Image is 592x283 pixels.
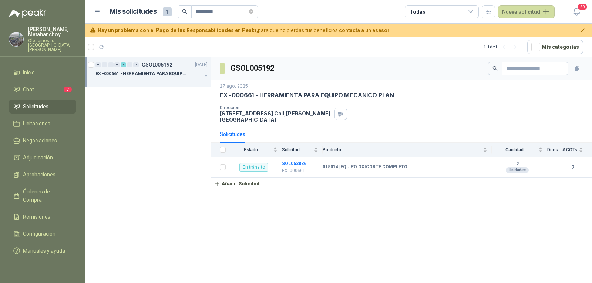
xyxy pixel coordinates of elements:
span: Adjudicación [23,154,53,162]
span: search [182,9,187,14]
span: Producto [323,147,481,152]
p: [STREET_ADDRESS] Cali , [PERSON_NAME][GEOGRAPHIC_DATA] [220,110,332,123]
div: 1 [121,62,126,67]
th: # COTs [562,143,592,157]
span: close-circle [249,8,253,15]
th: Docs [547,143,562,157]
a: 0 0 0 0 1 0 0 GSOL005192[DATE] EX -000661 - HERRAMIENTA PARA EQUIPO MECANICO PLAN [95,60,209,84]
a: contacta a un asesor [339,27,390,33]
span: 7 [64,87,72,92]
p: [PERSON_NAME] Matabanchoy [28,27,76,37]
img: Company Logo [9,32,23,46]
a: Adjudicación [9,151,76,165]
div: 0 [133,62,139,67]
b: 2 [492,161,543,167]
p: EX -000661 - HERRAMIENTA PARA EQUIPO MECANICO PLAN [95,70,188,77]
span: close-circle [249,9,253,14]
div: Todas [410,8,425,16]
button: Nueva solicitud [498,5,555,18]
a: Añadir Solicitud [211,178,592,190]
a: Inicio [9,65,76,80]
b: 015014 | EQUIPO OXICORTE COMPLETO [323,164,407,170]
a: SOL053836 [282,161,306,166]
button: Añadir Solicitud [211,178,263,190]
p: 27 ago, 2025 [220,83,248,90]
div: 0 [108,62,114,67]
span: 1 [163,7,172,16]
div: 0 [127,62,132,67]
th: Estado [230,143,282,157]
span: Manuales y ayuda [23,247,65,255]
p: EX -000661 - HERRAMIENTA PARA EQUIPO MECANICO PLAN [220,91,394,99]
p: Dirección [220,105,332,110]
img: Logo peakr [9,9,47,18]
span: Configuración [23,230,55,238]
a: Aprobaciones [9,168,76,182]
span: Solicitudes [23,102,48,111]
span: Remisiones [23,213,50,221]
div: 0 [102,62,107,67]
h3: GSOL005192 [231,63,275,74]
p: Oleaginosas [GEOGRAPHIC_DATA][PERSON_NAME] [28,38,76,52]
p: EX -000661 [282,167,318,174]
span: Negociaciones [23,137,57,145]
p: GSOL005192 [142,62,172,67]
b: Hay un problema con el Pago de tus Responsabilidades en Peakr, [98,27,258,33]
th: Producto [323,143,492,157]
span: Cantidad [492,147,537,152]
div: 0 [95,62,101,67]
a: Negociaciones [9,134,76,148]
span: Estado [230,147,272,152]
div: Solicitudes [220,130,245,138]
a: Manuales y ayuda [9,244,76,258]
a: Solicitudes [9,100,76,114]
h1: Mis solicitudes [110,6,157,17]
button: Cerrar [578,26,588,35]
span: # COTs [562,147,577,152]
span: Solicitud [282,147,312,152]
a: Remisiones [9,210,76,224]
div: Unidades [506,167,529,173]
div: 0 [114,62,120,67]
a: Licitaciones [9,117,76,131]
span: 20 [577,3,588,10]
div: 1 - 1 de 1 [484,41,521,53]
a: Órdenes de Compra [9,185,76,207]
button: Mís categorías [527,40,583,54]
b: 7 [562,164,583,171]
span: Inicio [23,68,35,77]
span: Licitaciones [23,119,50,128]
span: Chat [23,85,34,94]
p: [DATE] [195,61,208,68]
span: search [492,66,498,71]
a: Configuración [9,227,76,241]
a: Chat7 [9,82,76,97]
button: 20 [570,5,583,18]
th: Cantidad [492,143,547,157]
th: Solicitud [282,143,323,157]
span: Aprobaciones [23,171,55,179]
span: para que no pierdas tus beneficios [98,26,390,34]
div: En tránsito [239,163,268,172]
span: Órdenes de Compra [23,188,69,204]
